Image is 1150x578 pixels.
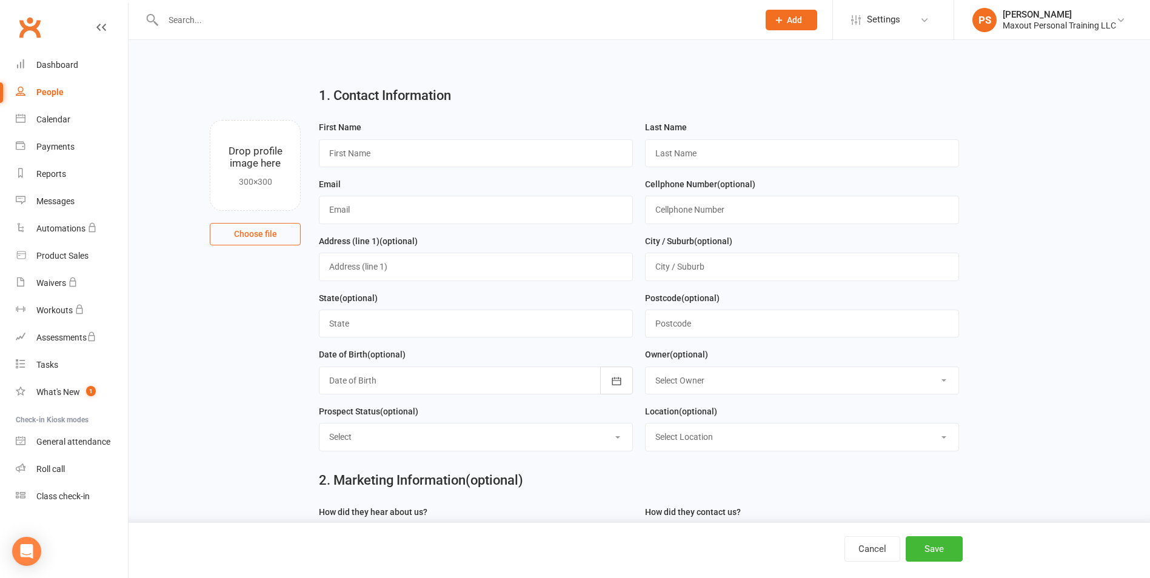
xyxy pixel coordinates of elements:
div: Workouts [36,305,73,315]
spang: (optional) [681,293,720,303]
div: Calendar [36,115,70,124]
div: Waivers [36,278,66,288]
div: Automations [36,224,85,233]
span: 1 [86,386,96,396]
h2: 1. Contact Information [319,88,959,103]
a: Workouts [16,297,128,324]
label: Prospect Status [319,405,418,418]
label: Email [319,178,341,191]
div: Messages [36,196,75,206]
spang: (optional) [367,350,406,359]
spang: (optional) [717,179,755,189]
a: Calendar [16,106,128,133]
input: First Name [319,139,633,167]
spang: (optional) [380,407,418,416]
label: Date of Birth [319,348,406,361]
a: Roll call [16,456,128,483]
div: People [36,87,64,97]
a: Product Sales [16,242,128,270]
div: Open Intercom Messenger [12,537,41,566]
div: Payments [36,142,75,151]
a: What's New1 [16,379,128,406]
a: Automations [16,215,128,242]
button: Choose file [210,223,301,245]
a: Dashboard [16,51,128,79]
spang: (optional) [339,293,378,303]
div: General attendance [36,437,110,447]
spang: (optional) [679,407,717,416]
span: Add [787,15,802,25]
a: General attendance kiosk mode [16,428,128,456]
label: Owner [645,348,708,361]
input: Last Name [645,139,959,167]
input: City / Suburb [645,253,959,281]
div: Product Sales [36,251,89,261]
div: What's New [36,387,80,397]
div: Dashboard [36,60,78,70]
span: (optional) [466,473,523,488]
label: How did they hear about us? [319,505,427,519]
a: Clubworx [15,12,45,42]
div: Reports [36,169,66,179]
label: How did they contact us? [645,505,741,519]
label: Postcode [645,291,720,305]
a: Class kiosk mode [16,483,128,510]
input: Postcode [645,310,959,337]
spang: (optional) [694,236,732,246]
a: People [16,79,128,106]
label: State [319,291,378,305]
input: Search... [159,12,750,28]
label: Last Name [645,121,687,134]
label: First Name [319,121,361,134]
label: Address (line 1) [319,234,418,248]
a: Payments [16,133,128,161]
h2: 2. Marketing Information [319,473,959,488]
div: [PERSON_NAME] [1003,9,1116,20]
div: Maxout Personal Training LLC [1003,20,1116,31]
label: City / Suburb [645,234,732,248]
label: Cellphone Number [645,178,755,191]
input: Address (line 1) [319,253,633,281]
input: Cellphone Number [645,196,959,224]
div: Tasks [36,360,58,370]
a: Messages [16,188,128,215]
a: Waivers [16,270,128,297]
button: Add [766,10,817,30]
input: Email [319,196,633,224]
label: Location [645,405,717,418]
span: Settings [867,6,900,33]
a: Assessments [16,324,128,351]
spang: (optional) [670,350,708,359]
div: PS [972,8,997,32]
spang: (optional) [379,236,418,246]
div: Roll call [36,464,65,474]
input: State [319,310,633,337]
div: Assessments [36,333,96,342]
button: Cancel [844,536,900,562]
a: Reports [16,161,128,188]
div: Class check-in [36,491,90,501]
button: Save [906,536,963,562]
a: Tasks [16,351,128,379]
